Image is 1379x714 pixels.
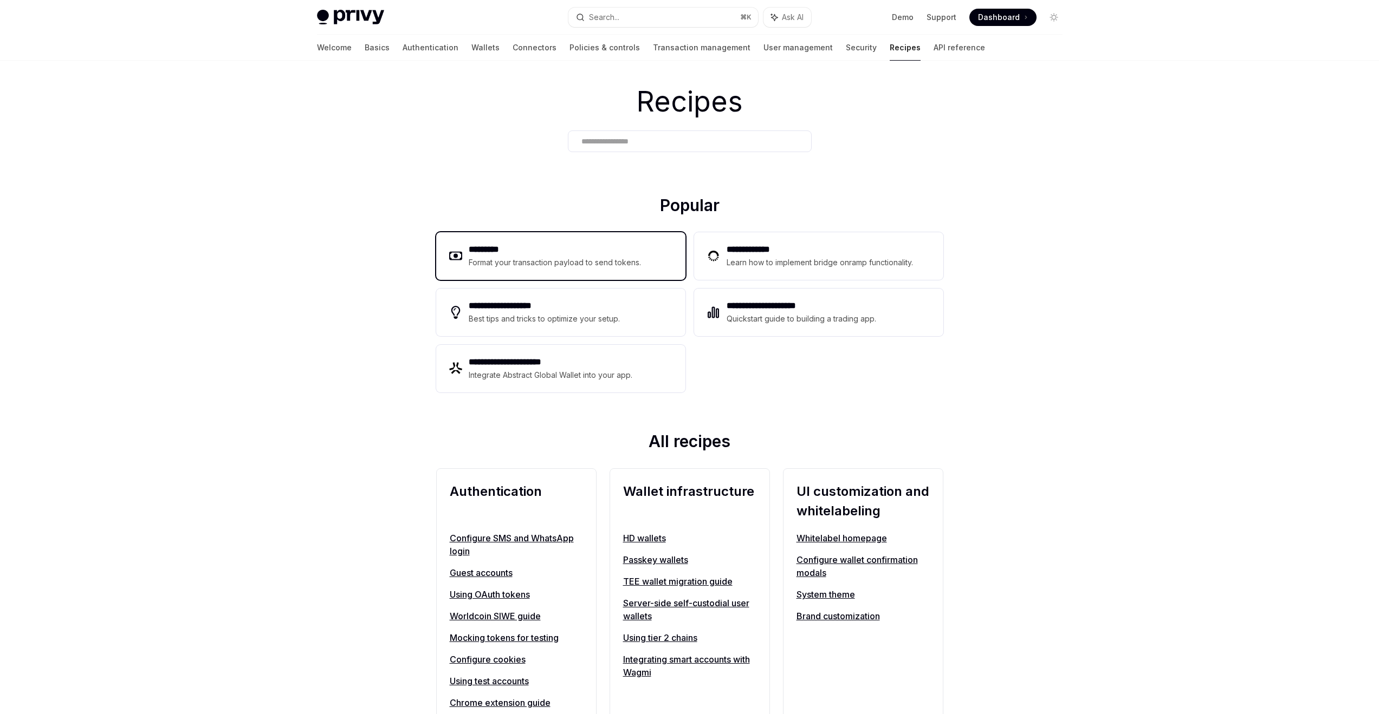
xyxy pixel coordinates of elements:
a: Using OAuth tokens [450,588,583,601]
h2: Popular [436,195,943,219]
div: Learn how to implement bridge onramp functionality. [727,256,916,269]
h2: Wallet infrastructure [623,482,756,521]
a: Security [846,35,877,61]
a: HD wallets [623,532,756,545]
h2: Authentication [450,482,583,521]
a: User management [763,35,833,61]
h2: All recipes [436,431,943,455]
button: Search...⌘K [568,8,758,27]
a: Basics [365,35,390,61]
a: Integrating smart accounts with Wagmi [623,653,756,679]
a: Wallets [471,35,500,61]
a: Dashboard [969,9,1037,26]
a: Welcome [317,35,352,61]
a: Policies & controls [569,35,640,61]
a: Worldcoin SIWE guide [450,610,583,623]
a: Server-side self-custodial user wallets [623,597,756,623]
img: light logo [317,10,384,25]
a: Using test accounts [450,674,583,687]
a: Chrome extension guide [450,696,583,709]
button: Ask AI [763,8,811,27]
a: API reference [934,35,985,61]
a: Configure cookies [450,653,583,666]
a: Support [927,12,956,23]
a: Brand customization [797,610,930,623]
h2: UI customization and whitelabeling [797,482,930,521]
div: Format your transaction payload to send tokens. [469,256,642,269]
a: **** **** ***Learn how to implement bridge onramp functionality. [694,232,943,280]
a: TEE wallet migration guide [623,575,756,588]
a: Transaction management [653,35,750,61]
a: Recipes [890,35,921,61]
div: Quickstart guide to building a trading app. [727,312,877,325]
button: Toggle dark mode [1045,9,1063,26]
div: Best tips and tricks to optimize your setup. [469,312,621,325]
a: **** ****Format your transaction payload to send tokens. [436,232,685,280]
a: Whitelabel homepage [797,532,930,545]
a: Connectors [513,35,556,61]
a: System theme [797,588,930,601]
div: Integrate Abstract Global Wallet into your app. [469,369,633,382]
a: Configure SMS and WhatsApp login [450,532,583,558]
a: Using tier 2 chains [623,631,756,644]
a: Authentication [403,35,458,61]
span: Dashboard [978,12,1020,23]
span: ⌘ K [740,13,752,22]
a: Passkey wallets [623,553,756,566]
span: Ask AI [782,12,804,23]
a: Guest accounts [450,566,583,579]
a: Mocking tokens for testing [450,631,583,644]
div: Search... [589,11,619,24]
a: Demo [892,12,914,23]
a: Configure wallet confirmation modals [797,553,930,579]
